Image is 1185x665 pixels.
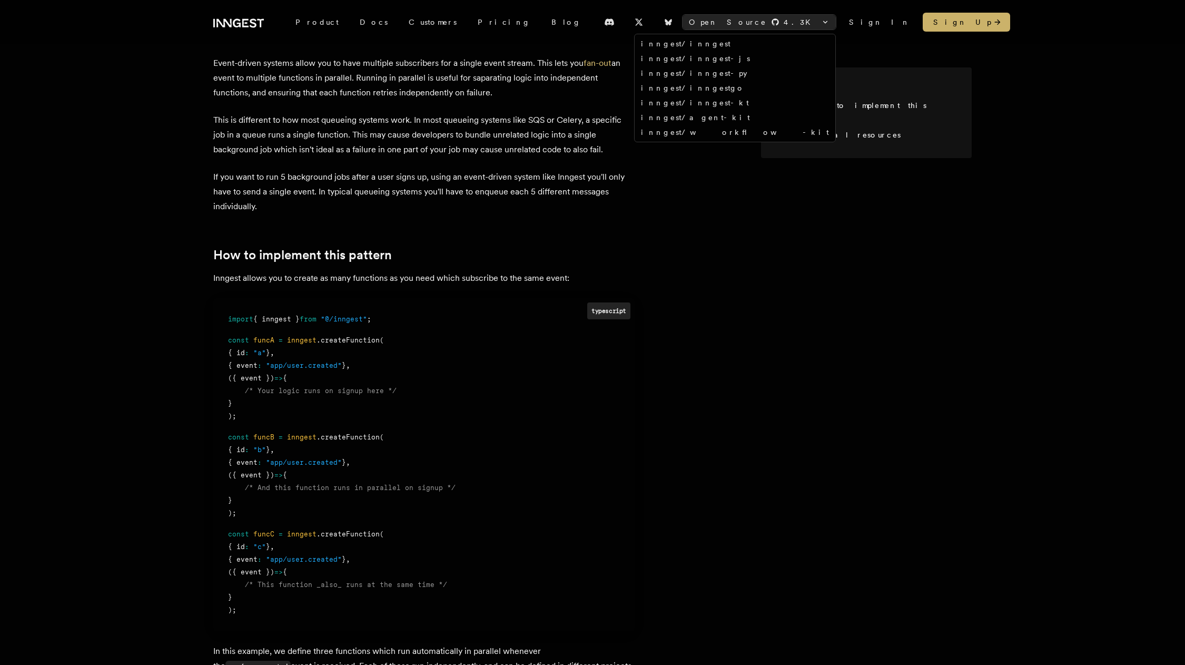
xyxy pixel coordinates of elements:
[346,361,350,369] span: ,
[784,17,817,27] span: 4.3 K
[274,471,283,479] span: =>
[266,349,270,357] span: }
[778,84,946,95] h3: Jump to
[283,471,287,479] span: {
[245,387,397,395] span: /* Your logic runs on signup here */
[300,315,317,323] span: from
[641,84,745,92] a: inngest/inngestgo
[283,374,287,382] span: {
[258,458,262,466] span: :
[367,315,371,323] span: ;
[228,458,258,466] span: { event
[228,606,236,614] span: );
[228,530,249,538] span: const
[266,543,270,551] span: }
[253,530,274,538] span: funcC
[245,446,249,454] span: :
[317,336,380,344] span: .createFunction
[228,471,274,479] span: ({ event })
[641,69,747,77] a: inngest/inngest-py
[321,315,367,323] span: "@/inngest"
[641,113,750,122] a: inngest/agent-kit
[398,13,467,32] a: Customers
[228,374,274,382] span: ({ event })
[213,170,635,214] p: If you want to run 5 background jobs after a user signs up, using an event-driven system like Inn...
[253,543,266,551] span: "c"
[285,13,349,32] div: Product
[245,349,249,357] span: :
[228,361,258,369] span: { event
[346,555,350,563] span: ,
[287,433,317,441] span: inngest
[342,458,346,466] span: }
[641,128,829,136] a: inngest/workflow-kit
[213,113,635,157] p: This is different to how most queueing systems work. In most queueing systems like SQS or Celery,...
[342,361,346,369] span: }
[228,509,236,517] span: );
[380,433,384,441] span: (
[317,530,380,538] span: .createFunction
[228,568,274,576] span: ({ event })
[245,581,447,589] span: /* This function _also_ runs at the same time */
[923,13,1010,32] a: Sign Up
[380,530,384,538] span: (
[279,433,283,441] span: =
[245,543,249,551] span: :
[342,555,346,563] span: }
[266,458,342,466] span: "app/user.created"
[213,56,635,100] p: Event-driven systems allow you to have multiple subscribers for a single event stream. This lets ...
[266,555,342,563] span: "app/user.created"
[541,13,591,32] a: Blog
[253,433,274,441] span: funcB
[228,555,258,563] span: { event
[274,568,283,576] span: =>
[253,446,266,454] span: "b"
[349,13,398,32] a: Docs
[228,315,253,323] span: import
[228,433,249,441] span: const
[228,412,236,420] span: );
[228,349,245,357] span: { id
[253,336,274,344] span: funcA
[317,433,380,441] span: .createFunction
[228,446,245,454] span: { id
[849,17,910,27] a: Sign In
[258,361,262,369] span: :
[253,349,266,357] span: "a"
[587,302,630,319] div: typescript
[627,14,650,31] a: X
[584,58,611,68] a: fan-out
[279,530,283,538] span: =
[778,131,901,139] a: Additional resources
[228,593,232,601] span: }
[228,336,249,344] span: const
[245,484,456,492] span: /* And this function runs in parallel on signup */
[641,54,750,63] a: inngest/inngest-js
[270,543,274,551] span: ,
[270,349,274,357] span: ,
[274,374,283,382] span: =>
[657,14,680,31] a: Bluesky
[228,399,232,407] span: }
[228,543,245,551] span: { id
[266,446,270,454] span: }
[641,99,749,107] a: inngest/inngest-kt
[253,315,300,323] span: { inngest }
[467,13,541,32] a: Pricing
[258,555,262,563] span: :
[228,496,232,504] span: }
[346,458,350,466] span: ,
[778,101,926,122] a: How to implement this pattern
[380,336,384,344] span: (
[598,14,621,31] a: Discord
[266,361,342,369] span: "app/user.created"
[641,40,730,48] a: inngest/inngest
[279,336,283,344] span: =
[287,530,317,538] span: inngest
[213,248,635,262] h2: How to implement this pattern
[283,568,287,576] span: {
[213,271,635,286] p: Inngest allows you to create as many functions as you need which subscribe to the same event:
[270,446,274,454] span: ,
[287,336,317,344] span: inngest
[689,17,767,27] span: Open Source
